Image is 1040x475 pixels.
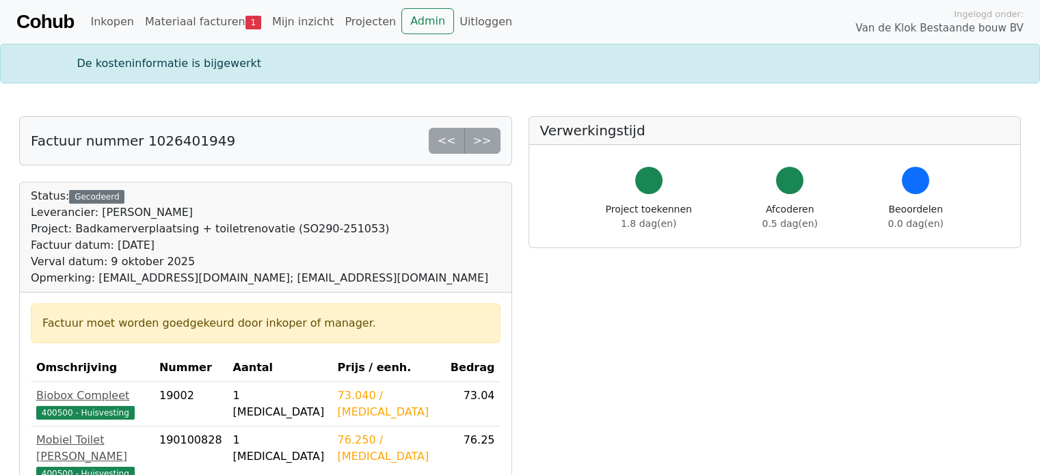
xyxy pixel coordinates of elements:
[36,388,148,404] div: Biobox Compleet
[31,354,154,382] th: Omschrijving
[855,21,1024,36] span: Van de Klok Bestaande bouw BV
[31,221,488,237] div: Project: Badkamerverplaatsing + toiletrenovatie (SO290-251053)
[36,406,135,420] span: 400500 - Huisvesting
[888,202,944,231] div: Beoordelen
[245,16,261,29] span: 1
[445,354,501,382] th: Bedrag
[154,354,228,382] th: Nummer
[762,202,818,231] div: Afcoderen
[228,354,332,382] th: Aantal
[139,8,267,36] a: Materiaal facturen1
[31,133,235,149] h5: Factuur nummer 1026401949
[339,8,401,36] a: Projecten
[606,202,692,231] div: Project toekennen
[267,8,340,36] a: Mijn inzicht
[888,218,944,229] span: 0.0 dag(en)
[31,237,488,254] div: Factuur datum: [DATE]
[233,388,327,420] div: 1 [MEDICAL_DATA]
[540,122,1010,139] h5: Verwerkingstijd
[85,8,139,36] a: Inkopen
[31,270,488,286] div: Opmerking: [EMAIL_ADDRESS][DOMAIN_NAME]; [EMAIL_ADDRESS][DOMAIN_NAME]
[332,354,445,382] th: Prijs / eenh.
[69,55,972,72] div: De kosteninformatie is bijgewerkt
[621,218,676,229] span: 1.8 dag(en)
[954,8,1024,21] span: Ingelogd onder:
[31,254,488,270] div: Verval datum: 9 oktober 2025
[762,218,818,229] span: 0.5 dag(en)
[31,204,488,221] div: Leverancier: [PERSON_NAME]
[36,388,148,420] a: Biobox Compleet400500 - Huisvesting
[401,8,454,34] a: Admin
[36,432,148,465] div: Mobiel Toilet [PERSON_NAME]
[233,432,327,465] div: 1 [MEDICAL_DATA]
[154,382,228,426] td: 19002
[31,188,488,286] div: Status:
[338,388,440,420] div: 73.040 / [MEDICAL_DATA]
[16,5,74,38] a: Cohub
[445,382,501,426] td: 73.04
[454,8,518,36] a: Uitloggen
[338,432,440,465] div: 76.250 / [MEDICAL_DATA]
[69,190,124,204] div: Gecodeerd
[42,315,489,331] div: Factuur moet worden goedgekeurd door inkoper of manager.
